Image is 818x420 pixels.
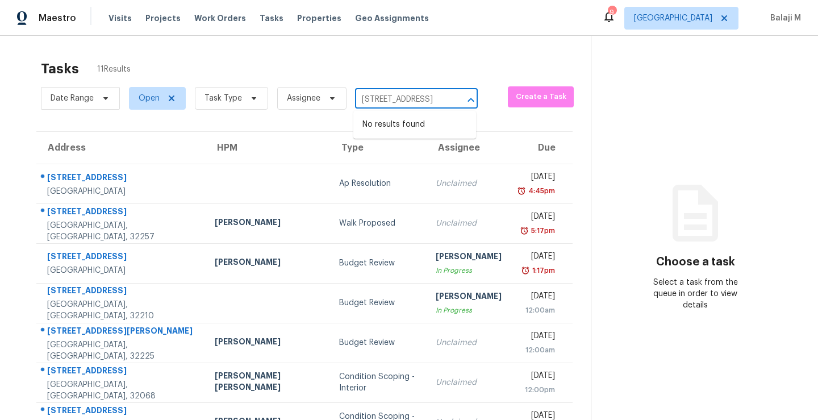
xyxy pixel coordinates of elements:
span: Visits [108,13,132,24]
div: [DATE] [520,251,554,265]
div: 4:45pm [526,185,555,197]
div: [PERSON_NAME] [215,336,321,350]
div: [PERSON_NAME] [215,217,321,231]
span: Tasks [260,14,283,22]
div: [STREET_ADDRESS] [47,172,197,186]
div: In Progress [436,305,502,316]
span: Date Range [51,93,94,104]
div: [PERSON_NAME] [436,290,502,305]
span: 11 Results [97,64,131,75]
div: [DATE] [520,330,554,344]
div: Budget Review [339,337,418,348]
div: [STREET_ADDRESS] [47,405,197,419]
th: Address [36,132,206,164]
span: Work Orders [194,13,246,24]
div: [STREET_ADDRESS][PERSON_NAME] [47,325,197,339]
div: Select a task from the queue in order to view details [643,277,748,311]
div: 5:17pm [529,225,555,236]
div: 12:00am [520,344,554,356]
th: Due [511,132,572,164]
img: Overdue Alarm Icon [520,225,529,236]
button: Close [463,92,479,108]
div: [GEOGRAPHIC_DATA], [GEOGRAPHIC_DATA], 32210 [47,299,197,322]
th: Type [330,132,427,164]
div: [DATE] [520,211,554,225]
span: Balaji M [766,13,801,24]
div: [STREET_ADDRESS] [47,365,197,379]
div: Budget Review [339,257,418,269]
input: Search by address [355,91,446,109]
img: Overdue Alarm Icon [521,265,530,276]
div: Budget Review [339,297,418,309]
div: [STREET_ADDRESS] [47,285,197,299]
th: Assignee [427,132,511,164]
div: Condition Scoping - Interior [339,371,418,394]
div: [DATE] [520,290,554,305]
div: 1:17pm [530,265,555,276]
span: Create a Task [514,90,567,103]
div: [GEOGRAPHIC_DATA], [GEOGRAPHIC_DATA], 32068 [47,379,197,402]
span: Task Type [204,93,242,104]
button: Create a Task [508,86,573,107]
img: Overdue Alarm Icon [517,185,526,197]
div: No results found [353,111,476,139]
div: 12:00am [520,305,554,316]
div: [GEOGRAPHIC_DATA] [47,265,197,276]
div: [PERSON_NAME] [215,256,321,271]
div: Unclaimed [436,178,502,189]
div: 12:00pm [520,384,554,396]
div: Unclaimed [436,377,502,388]
h3: Choose a task [656,256,735,268]
span: Properties [297,13,341,24]
h2: Tasks [41,63,79,74]
span: Projects [145,13,181,24]
div: [GEOGRAPHIC_DATA] [47,186,197,197]
div: Unclaimed [436,337,502,348]
div: [STREET_ADDRESS] [47,251,197,265]
span: Assignee [287,93,320,104]
div: [DATE] [520,171,554,185]
div: [GEOGRAPHIC_DATA], [GEOGRAPHIC_DATA], 32225 [47,339,197,362]
div: [GEOGRAPHIC_DATA], [GEOGRAPHIC_DATA], 32257 [47,220,197,243]
div: [DATE] [520,370,554,384]
th: HPM [206,132,330,164]
span: [GEOGRAPHIC_DATA] [634,13,712,24]
div: [STREET_ADDRESS] [47,206,197,220]
span: Geo Assignments [355,13,429,24]
div: Walk Proposed [339,218,418,229]
div: [PERSON_NAME] [PERSON_NAME] [215,370,321,396]
span: Open [139,93,160,104]
div: In Progress [436,265,502,276]
div: Unclaimed [436,218,502,229]
span: Maestro [39,13,76,24]
div: Ap Resolution [339,178,418,189]
div: [PERSON_NAME] [436,251,502,265]
div: 9 [608,7,616,18]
